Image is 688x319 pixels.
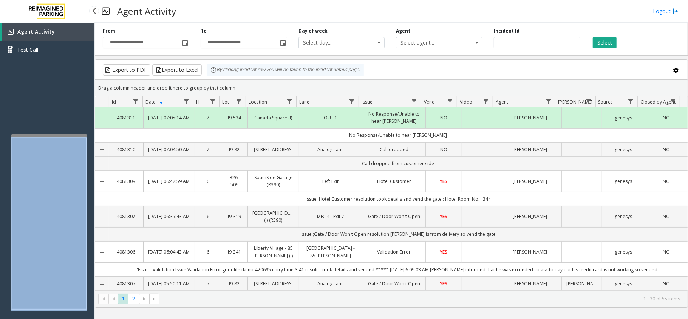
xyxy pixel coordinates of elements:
a: Lane Filter Menu [347,96,357,107]
a: NO [650,248,683,256]
a: I9-319 [226,213,243,220]
a: 5 [199,280,216,287]
td: issue ;Gate / Door Won't Open resolution [PERSON_NAME] is from delivery so vend the gate [109,227,688,241]
span: Location [249,99,267,105]
a: [STREET_ADDRESS] [252,280,294,287]
span: YES [440,178,448,184]
a: Collapse Details [95,178,109,184]
a: Closed by Agent Filter Menu [668,96,678,107]
a: Date Filter Menu [181,96,192,107]
span: NO [663,115,670,121]
a: Lot Filter Menu [233,96,244,107]
button: Export to Excel [152,64,202,76]
span: Sortable [158,99,164,105]
span: Toggle popup [278,37,287,48]
span: NO [663,213,670,220]
a: SouthSide Garage (R390) [252,174,294,188]
a: Left Exit [304,178,358,185]
td: Call dropped from customer side [109,156,688,170]
a: [DATE] 07:04:50 AM [148,146,190,153]
span: NO [440,146,447,153]
span: Agent [496,99,508,105]
a: genesys [607,213,640,220]
span: Go to the last page [149,294,159,304]
a: [PERSON_NAME] [503,213,557,220]
td: issue ;Hotel Customer resolution took details and vend the gate ; Hotel Room No. : 344 [109,192,688,206]
span: YES [440,249,448,255]
a: NO [650,213,683,220]
img: logout [673,7,679,15]
a: [PERSON_NAME] [503,178,557,185]
a: 4081305 [113,280,139,287]
a: [DATE] 06:42:59 AM [148,178,190,185]
span: Closed by Agent [640,99,676,105]
a: YES [430,178,457,185]
a: [PERSON_NAME] [503,280,557,287]
a: [GEOGRAPHIC_DATA] (I) (R390) [252,209,294,224]
a: genesys [607,114,640,121]
a: 6 [199,213,216,220]
a: Id Filter Menu [131,96,141,107]
a: I9-82 [226,280,243,287]
span: Vend [424,99,435,105]
a: YES [430,280,457,287]
a: genesys [607,178,640,185]
span: Select agent... [396,37,465,48]
span: Source [598,99,613,105]
a: Validation Error [367,248,421,256]
a: 4081311 [113,114,139,121]
a: 4081306 [113,248,139,256]
a: Canada Square (I) [252,114,294,121]
a: [PERSON_NAME] [503,146,557,153]
div: Drag a column header and drop it here to group by that column [95,81,688,94]
div: Data table [95,96,688,290]
span: NO [663,178,670,184]
a: Parker Filter Menu [583,96,594,107]
span: Page 1 [118,294,128,304]
a: I9-82 [226,146,243,153]
td: No Response/Unable to hear [PERSON_NAME] [109,128,688,142]
span: Issue [362,99,373,105]
td: 'Issue - Validation Issue Validation Error goodlife tkt no-420695 entry time-3:41 resoln:- took d... [109,263,688,277]
a: Collapse Details [95,147,109,153]
a: Gate / Door Won't Open [367,213,421,220]
a: [DATE] 06:35:43 AM [148,213,190,220]
a: I9-341 [226,248,243,256]
a: NO [650,146,683,153]
a: Collapse Details [95,281,109,287]
a: [STREET_ADDRESS] [252,146,294,153]
a: 6 [199,178,216,185]
a: OUT 1 [304,114,358,121]
a: Analog Lane [304,280,358,287]
label: Agent [396,28,410,34]
div: By clicking Incident row you will be taken to the incident details page. [207,64,364,76]
a: Agent Filter Menu [543,96,553,107]
span: Agent Activity [17,28,55,35]
a: NO [650,114,683,121]
span: Toggle popup [181,37,189,48]
label: Incident Id [494,28,519,34]
a: [PERSON_NAME] [503,114,557,121]
a: [DATE] 06:04:43 AM [148,248,190,256]
a: Issue Filter Menu [409,96,419,107]
a: [DATE] 07:05:14 AM [148,114,190,121]
img: pageIcon [102,2,110,20]
a: genesys [607,146,640,153]
a: I9-534 [226,114,243,121]
span: Id [112,99,116,105]
a: Liberty Village - 85 [PERSON_NAME] (I) [252,245,294,259]
a: YES [430,213,457,220]
a: Gate / Door Won't Open [367,280,421,287]
a: NO [430,114,457,121]
span: Lane [299,99,309,105]
span: Go to the next page [139,294,149,304]
a: genesys [607,248,640,256]
a: [PERSON_NAME] [503,248,557,256]
a: NO [430,146,457,153]
a: Analog Lane [304,146,358,153]
span: [PERSON_NAME] [558,99,593,105]
a: [PERSON_NAME] [566,280,598,287]
label: To [201,28,207,34]
span: Go to the last page [151,296,157,302]
span: NO [663,280,670,287]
